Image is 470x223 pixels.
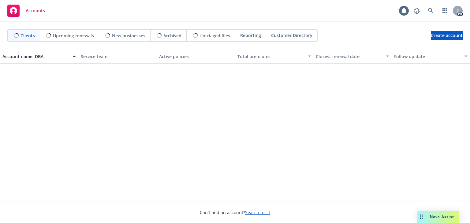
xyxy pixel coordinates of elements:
[392,49,470,64] button: Follow up date
[81,53,154,60] div: Service team
[271,32,312,39] span: Customer Directory
[431,30,463,41] span: Create account
[439,5,451,17] a: Switch app
[112,32,145,39] span: New businesses
[159,53,233,60] div: Active policies
[163,32,181,39] span: Archived
[235,49,313,64] button: Total premiums
[53,32,94,39] span: Upcoming renewals
[431,31,463,40] a: Create account
[425,5,437,17] a: Search
[240,32,261,39] span: Reporting
[5,2,47,19] a: Accounts
[411,5,423,17] a: Report a Bug
[316,53,382,60] div: Closest renewal date
[245,210,270,215] a: Search for it
[78,49,157,64] button: Service team
[417,211,459,223] button: Nova Assist
[200,32,230,39] span: Untriaged files
[394,53,461,60] div: Follow up date
[417,211,425,223] div: Drag to move
[2,53,69,60] div: Account name, DBA
[26,8,45,13] span: Accounts
[200,209,270,216] span: Can't find an account?
[237,53,304,60] div: Total premiums
[21,32,35,39] span: Clients
[313,49,392,64] button: Closest renewal date
[157,49,235,64] button: Active policies
[430,214,454,219] span: Nova Assist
